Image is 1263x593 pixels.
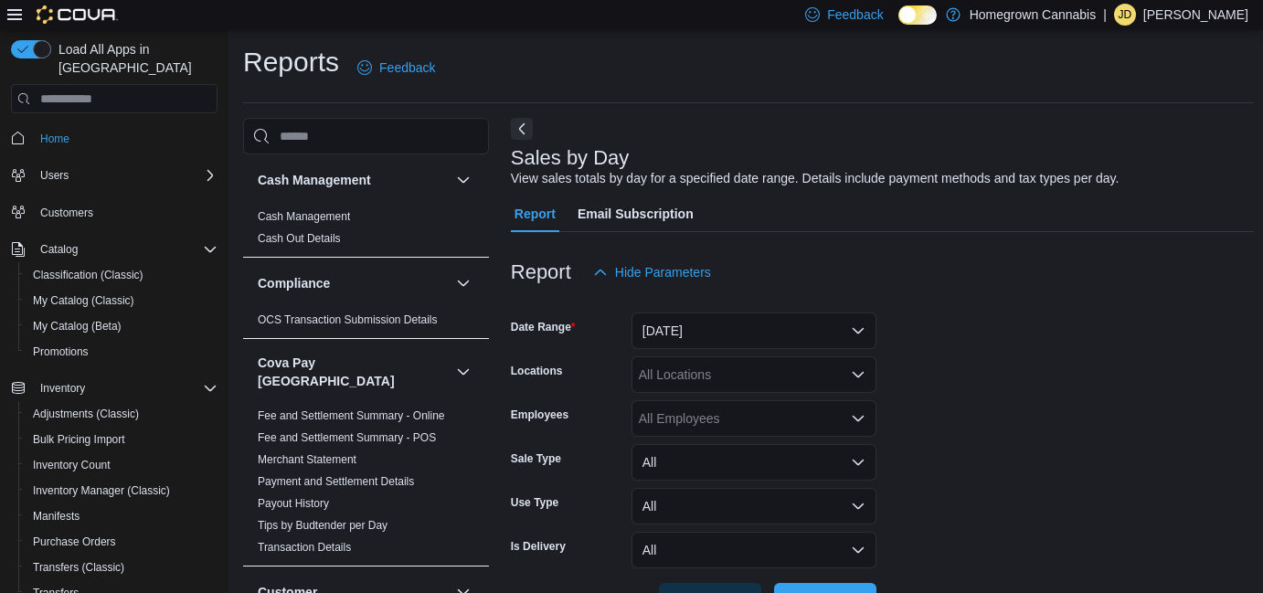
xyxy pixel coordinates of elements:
[26,403,218,425] span: Adjustments (Classic)
[18,262,225,288] button: Classification (Classic)
[258,475,414,488] a: Payment and Settlement Details
[51,40,218,77] span: Load All Apps in [GEOGRAPHIC_DATA]
[258,209,350,224] span: Cash Management
[258,497,329,510] a: Payout History
[26,264,151,286] a: Classification (Classic)
[511,539,566,554] label: Is Delivery
[258,274,449,292] button: Compliance
[898,5,937,25] input: Dark Mode
[511,320,576,334] label: Date Range
[18,288,225,313] button: My Catalog (Classic)
[18,339,225,365] button: Promotions
[40,206,93,220] span: Customers
[631,444,876,481] button: All
[851,411,865,426] button: Open list of options
[26,290,218,312] span: My Catalog (Classic)
[258,430,436,445] span: Fee and Settlement Summary - POS
[26,505,218,527] span: Manifests
[243,405,489,566] div: Cova Pay [GEOGRAPHIC_DATA]
[33,319,122,334] span: My Catalog (Beta)
[26,341,218,363] span: Promotions
[26,556,132,578] a: Transfers (Classic)
[511,147,630,169] h3: Sales by Day
[243,206,489,257] div: Cash Management
[258,210,350,223] a: Cash Management
[26,264,218,286] span: Classification (Classic)
[898,25,899,26] span: Dark Mode
[18,313,225,339] button: My Catalog (Beta)
[511,408,568,422] label: Employees
[631,532,876,568] button: All
[33,560,124,575] span: Transfers (Classic)
[33,202,101,224] a: Customers
[452,272,474,294] button: Compliance
[350,49,442,86] a: Feedback
[33,164,218,186] span: Users
[33,407,139,421] span: Adjustments (Classic)
[452,169,474,191] button: Cash Management
[1143,4,1248,26] p: [PERSON_NAME]
[515,196,556,232] span: Report
[1103,4,1107,26] p: |
[26,531,218,553] span: Purchase Orders
[258,431,436,444] a: Fee and Settlement Summary - POS
[26,480,177,502] a: Inventory Manager (Classic)
[40,381,85,396] span: Inventory
[258,541,351,554] a: Transaction Details
[26,531,123,553] a: Purchase Orders
[258,313,438,326] a: OCS Transaction Submission Details
[258,274,330,292] h3: Compliance
[33,509,80,524] span: Manifests
[33,377,92,399] button: Inventory
[631,488,876,524] button: All
[33,344,89,359] span: Promotions
[258,171,371,189] h3: Cash Management
[243,309,489,338] div: Compliance
[26,454,218,476] span: Inventory Count
[33,238,218,260] span: Catalog
[258,453,356,466] a: Merchant Statement
[258,354,449,390] button: Cova Pay [GEOGRAPHIC_DATA]
[4,199,225,226] button: Customers
[258,452,356,467] span: Merchant Statement
[33,128,77,150] a: Home
[586,254,718,291] button: Hide Parameters
[258,519,387,532] a: Tips by Budtender per Day
[18,478,225,503] button: Inventory Manager (Classic)
[511,169,1120,188] div: View sales totals by day for a specified date range. Details include payment methods and tax type...
[40,242,78,257] span: Catalog
[26,429,218,450] span: Bulk Pricing Import
[33,377,218,399] span: Inventory
[4,237,225,262] button: Catalog
[33,293,134,308] span: My Catalog (Classic)
[18,503,225,529] button: Manifests
[258,408,445,423] span: Fee and Settlement Summary - Online
[40,168,69,183] span: Users
[258,231,341,246] span: Cash Out Details
[18,401,225,427] button: Adjustments (Classic)
[1114,4,1136,26] div: Jordan Denomme
[37,5,118,24] img: Cova
[243,44,339,80] h1: Reports
[33,535,116,549] span: Purchase Orders
[827,5,883,24] span: Feedback
[258,518,387,533] span: Tips by Budtender per Day
[33,268,143,282] span: Classification (Classic)
[26,429,133,450] a: Bulk Pricing Import
[18,427,225,452] button: Bulk Pricing Import
[33,483,170,498] span: Inventory Manager (Classic)
[4,376,225,401] button: Inventory
[258,171,449,189] button: Cash Management
[26,315,129,337] a: My Catalog (Beta)
[33,201,218,224] span: Customers
[511,261,571,283] h3: Report
[26,556,218,578] span: Transfers (Classic)
[452,361,474,383] button: Cova Pay [GEOGRAPHIC_DATA]
[511,118,533,140] button: Next
[1119,4,1132,26] span: JD
[40,132,69,146] span: Home
[578,196,694,232] span: Email Subscription
[26,341,96,363] a: Promotions
[258,312,438,327] span: OCS Transaction Submission Details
